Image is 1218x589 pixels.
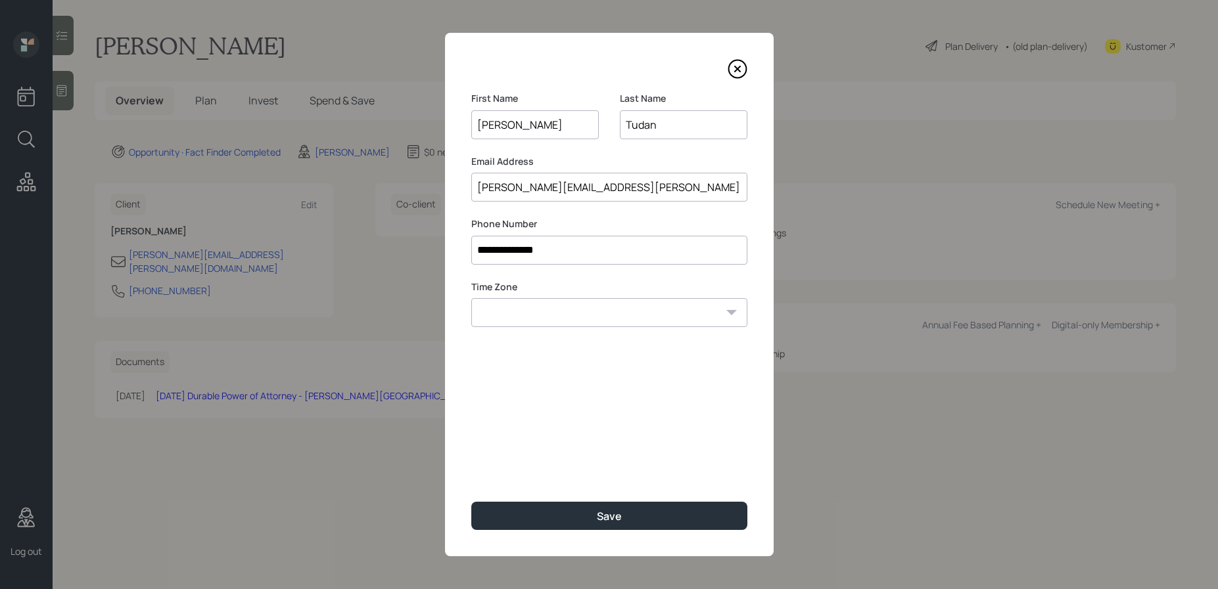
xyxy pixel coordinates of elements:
button: Save [471,502,747,530]
label: Phone Number [471,217,747,230]
label: Time Zone [471,280,747,294]
label: First Name [471,92,599,105]
label: Last Name [620,92,747,105]
div: Save [597,509,622,523]
label: Email Address [471,155,747,168]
